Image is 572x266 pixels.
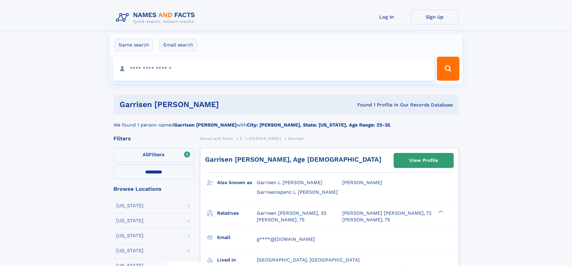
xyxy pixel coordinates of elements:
[409,154,438,167] div: View Profile
[200,135,233,142] a: Names and Facts
[116,203,144,208] div: [US_STATE]
[120,101,288,108] h1: Garrisen [PERSON_NAME]
[342,210,431,217] a: [PERSON_NAME] [PERSON_NAME], 72
[115,39,153,51] label: Name search
[159,39,197,51] label: Email search
[257,180,322,185] span: Garrisen L [PERSON_NAME]
[249,136,281,141] span: [PERSON_NAME]
[174,122,237,128] b: Garrisen [PERSON_NAME]
[116,218,144,223] div: [US_STATE]
[113,148,194,162] label: Filters
[342,180,382,185] span: [PERSON_NAME]
[113,114,459,129] div: We found 1 person named with .
[240,136,242,141] span: S
[411,10,459,24] a: Sign Up
[113,186,194,192] div: Browse Locations
[116,233,144,238] div: [US_STATE]
[288,102,453,108] div: Found 1 Profile In Our Records Database
[113,10,200,26] img: Logo Names and Facts
[205,156,381,163] a: Garrisen [PERSON_NAME], Age [DEMOGRAPHIC_DATA]
[257,217,304,223] a: [PERSON_NAME], 75
[116,248,144,253] div: [US_STATE]
[113,57,434,81] input: search input
[394,153,453,168] a: View Profile
[257,189,338,195] span: Garrisenlspenc L [PERSON_NAME]
[342,217,390,223] a: [PERSON_NAME], 75
[217,232,257,243] h3: Email
[363,10,411,24] a: Log In
[257,257,360,263] span: [GEOGRAPHIC_DATA], [GEOGRAPHIC_DATA]
[113,136,194,141] div: Filters
[257,210,326,217] a: Garrisen [PERSON_NAME], 33
[217,255,257,265] h3: Lived in
[288,136,304,141] span: Garrisen
[437,57,459,81] button: Search Button
[437,210,444,214] div: ❯
[143,152,149,157] span: All
[247,122,390,128] b: City: [PERSON_NAME], State: [US_STATE], Age Range: 25-35
[249,135,281,142] a: [PERSON_NAME]
[217,178,257,188] h3: Also known as
[240,135,242,142] a: S
[217,208,257,218] h3: Relatives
